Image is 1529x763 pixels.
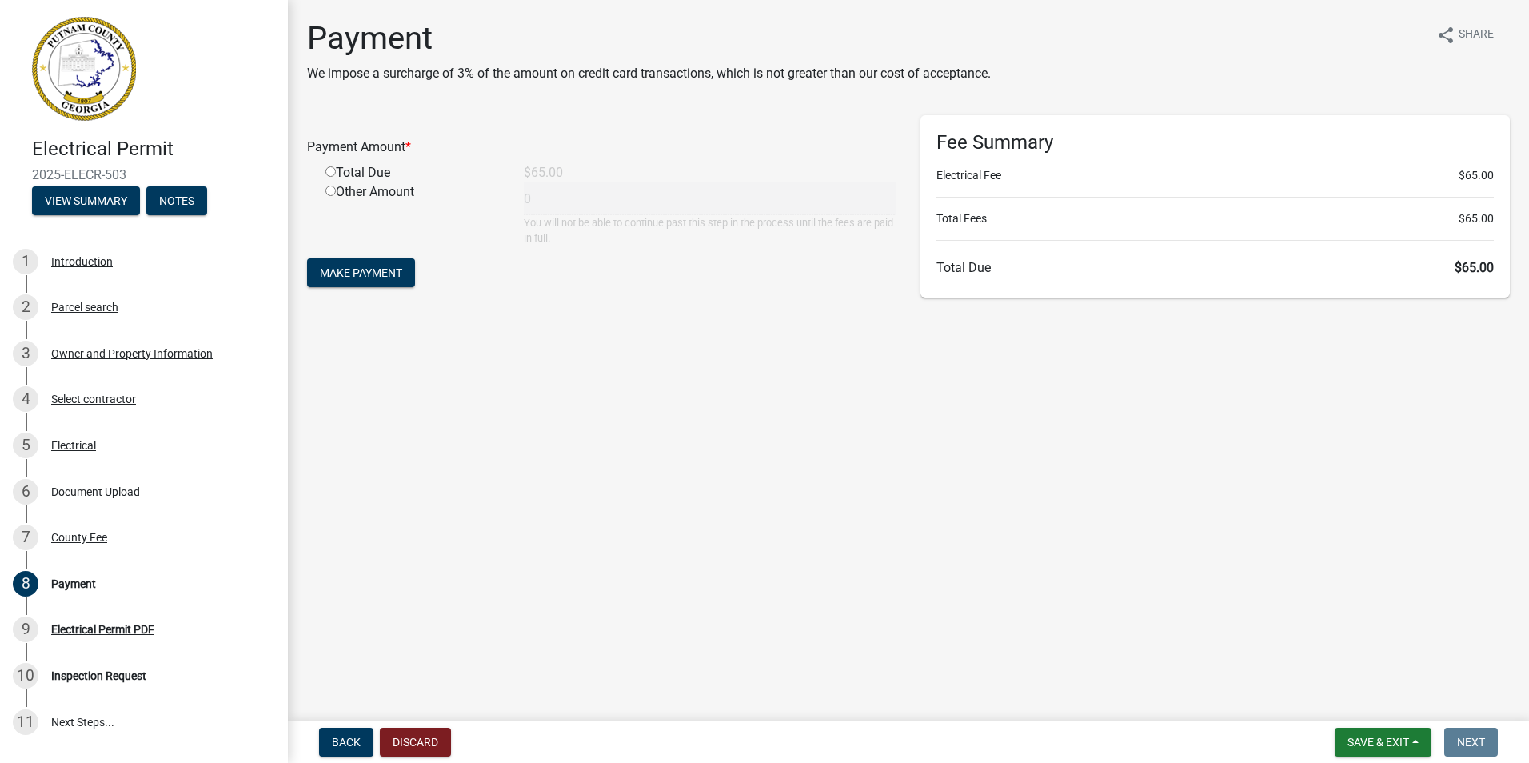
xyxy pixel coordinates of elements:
[1459,167,1494,184] span: $65.00
[13,479,38,505] div: 6
[13,386,38,412] div: 4
[1444,728,1498,757] button: Next
[1423,19,1507,50] button: shareShare
[320,266,402,279] span: Make Payment
[1459,210,1494,227] span: $65.00
[13,571,38,597] div: 8
[307,19,991,58] h1: Payment
[51,532,107,543] div: County Fee
[51,348,213,359] div: Owner and Property Information
[51,302,118,313] div: Parcel search
[32,17,136,121] img: Putnam County, Georgia
[51,393,136,405] div: Select contractor
[51,440,96,451] div: Electrical
[32,195,140,208] wm-modal-confirm: Summary
[51,256,113,267] div: Introduction
[319,728,373,757] button: Back
[13,617,38,642] div: 9
[51,624,154,635] div: Electrical Permit PDF
[13,709,38,735] div: 11
[1347,736,1409,749] span: Save & Exit
[1457,736,1485,749] span: Next
[313,163,512,182] div: Total Due
[32,138,275,161] h4: Electrical Permit
[51,578,96,589] div: Payment
[936,131,1494,154] h6: Fee Summary
[307,64,991,83] p: We impose a surcharge of 3% of the amount on credit card transactions, which is not greater than ...
[313,182,512,246] div: Other Amount
[936,167,1494,184] li: Electrical Fee
[146,195,207,208] wm-modal-confirm: Notes
[295,138,908,157] div: Payment Amount
[1459,26,1494,45] span: Share
[13,341,38,366] div: 3
[936,260,1494,275] h6: Total Due
[13,249,38,274] div: 1
[13,294,38,320] div: 2
[51,670,146,681] div: Inspection Request
[32,167,256,182] span: 2025-ELECR-503
[332,736,361,749] span: Back
[13,525,38,550] div: 7
[380,728,451,757] button: Discard
[1455,260,1494,275] span: $65.00
[1436,26,1455,45] i: share
[32,186,140,215] button: View Summary
[936,210,1494,227] li: Total Fees
[307,258,415,287] button: Make Payment
[13,433,38,458] div: 5
[13,663,38,689] div: 10
[51,486,140,497] div: Document Upload
[1335,728,1431,757] button: Save & Exit
[146,186,207,215] button: Notes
